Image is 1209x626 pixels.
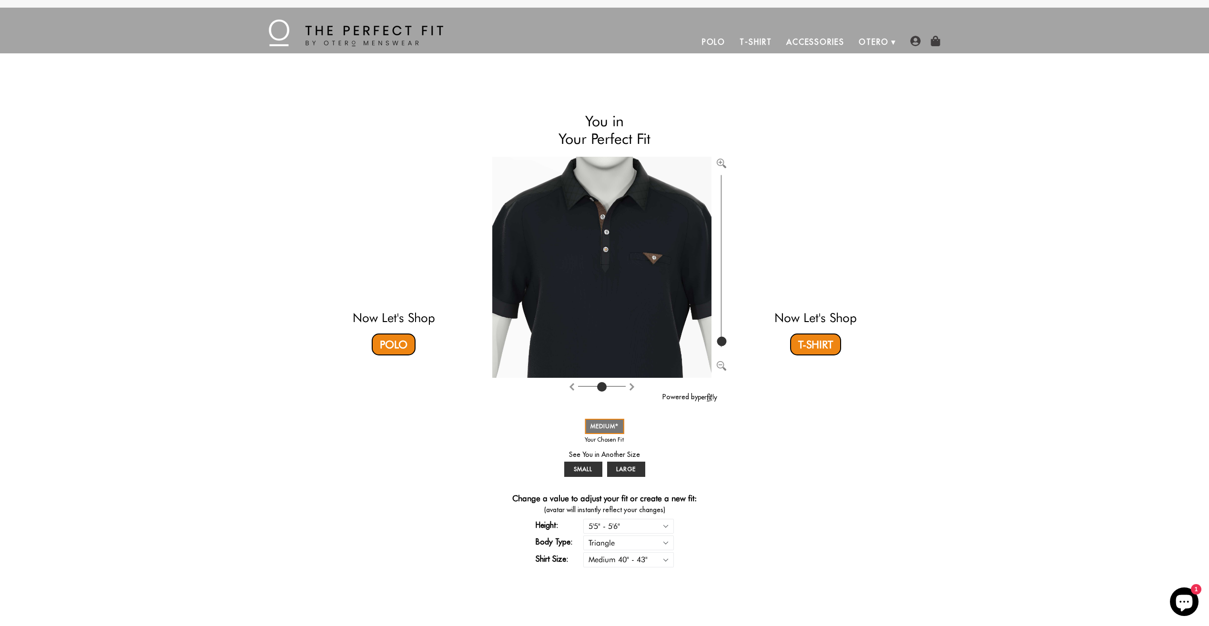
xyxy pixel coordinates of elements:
[662,393,717,401] a: Powered by
[628,380,636,392] button: Rotate counter clockwise
[717,359,726,369] button: Zoom out
[492,505,717,515] span: (avatar will instantly reflect your changes)
[372,333,416,355] a: Polo
[695,30,733,53] a: Polo
[910,36,921,46] img: user-account-icon.png
[779,30,852,53] a: Accessories
[585,419,624,434] a: MEDIUM
[590,423,619,430] span: MEDIUM
[564,462,602,477] a: SMALL
[492,112,717,147] h2: You in Your Perfect Fit
[852,30,896,53] a: Otero
[616,465,636,473] span: LARGE
[628,383,636,391] img: Rotate counter clockwise
[930,36,941,46] img: shopping-bag-icon.png
[607,462,645,477] a: LARGE
[732,30,779,53] a: T-Shirt
[536,519,583,531] label: Height:
[353,310,435,325] a: Now Let's Shop
[568,383,576,391] img: Rotate clockwise
[269,20,443,46] img: The Perfect Fit - by Otero Menswear - Logo
[774,310,857,325] a: Now Let's Shop
[512,494,697,505] h4: Change a value to adjust your fit or create a new fit:
[536,553,583,565] label: Shirt Size:
[568,380,576,392] button: Rotate clockwise
[536,536,583,547] label: Body Type:
[698,394,717,402] img: perfitly-logo_73ae6c82-e2e3-4a36-81b1-9e913f6ac5a1.png
[382,139,822,583] img: Brand%2fOtero%2f10004-v2-T%2f54%2f5-M%2fAv%2f29df59f4-7dea-11ea-9f6a-0e35f21fd8c2%2fBlack%2f1%2ff...
[790,333,841,355] a: T-Shirt
[717,361,726,371] img: Zoom out
[717,159,726,168] img: Zoom in
[717,157,726,166] button: Zoom in
[1167,587,1201,618] inbox-online-store-chat: Shopify online store chat
[574,465,592,473] span: SMALL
